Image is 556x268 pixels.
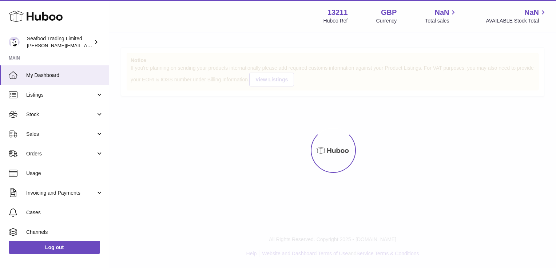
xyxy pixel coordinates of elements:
span: Total sales [425,17,457,24]
span: Orders [26,150,96,157]
span: NaN [434,8,449,17]
span: Stock [26,111,96,118]
span: My Dashboard [26,72,103,79]
div: Huboo Ref [323,17,348,24]
span: Invoicing and Payments [26,190,96,196]
div: Seafood Trading Limited [27,35,92,49]
span: NaN [524,8,539,17]
span: Usage [26,170,103,177]
a: NaN Total sales [425,8,457,24]
a: Log out [9,241,100,254]
span: Sales [26,131,96,138]
span: Cases [26,209,103,216]
strong: GBP [381,8,397,17]
img: nathaniellynch@rickstein.com [9,37,20,48]
a: NaN AVAILABLE Stock Total [486,8,547,24]
div: Currency [376,17,397,24]
span: Listings [26,92,96,98]
span: Channels [26,229,103,236]
span: [PERSON_NAME][EMAIL_ADDRESS][DOMAIN_NAME] [27,42,146,48]
span: AVAILABLE Stock Total [486,17,547,24]
strong: 13211 [327,8,348,17]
